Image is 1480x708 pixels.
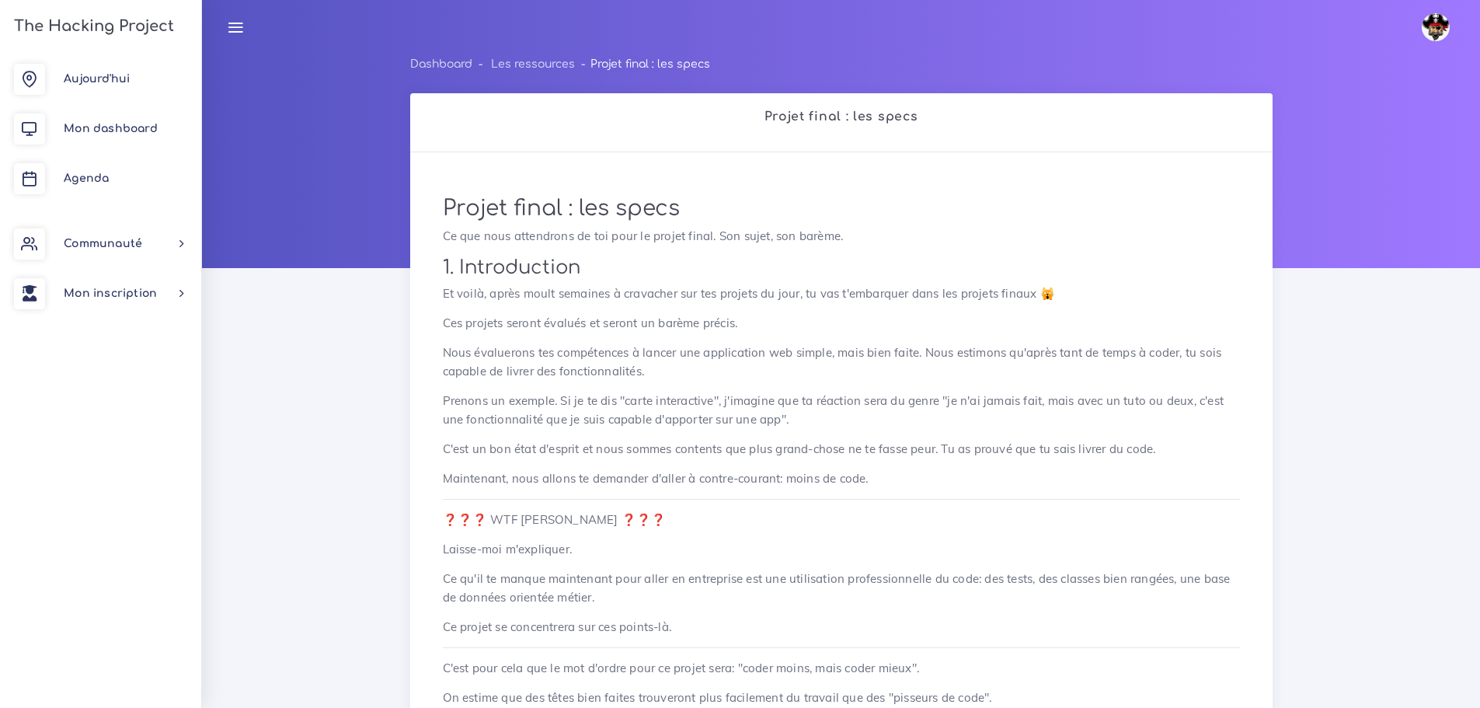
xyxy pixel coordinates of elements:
p: Prenons un exemple. Si je te dis "carte interactive", j'imagine que ta réaction sera du genre "je... [443,392,1240,429]
p: Et voilà, après moult semaines à cravacher sur tes projets du jour, tu vas t'embarquer dans les p... [443,284,1240,303]
h3: The Hacking Project [9,18,174,35]
li: Projet final : les specs [575,54,710,74]
h2: 1. Introduction [443,256,1240,279]
span: Agenda [64,173,109,184]
span: Mon inscription [64,288,157,299]
p: On estime que des têtes bien faites trouveront plus facilement du travail que des "pisseurs de co... [443,689,1240,707]
p: Ce qu'il te manque maintenant pour aller en entreprise est une utilisation professionnelle du cod... [443,570,1240,607]
p: Ce que nous attendrons de toi pour le projet final. Son sujet, son barème. [443,227,1240,246]
img: avatar [1422,13,1450,41]
p: Ce projet se concentrera sur ces points-là. [443,618,1240,637]
span: Mon dashboard [64,123,158,134]
p: Laisse-moi m'expliquer. [443,540,1240,559]
a: Les ressources [491,58,575,70]
span: Aujourd'hui [64,73,130,85]
p: C'est pour cela que le mot d'ordre pour ce projet sera: "coder moins, mais coder mieux". [443,659,1240,678]
p: C'est un bon état d'esprit et nous sommes contents que plus grand-chose ne te fasse peur. Tu as p... [443,440,1240,459]
span: Communauté [64,238,142,249]
a: Dashboard [410,58,472,70]
p: ❓❓❓ WTF [PERSON_NAME] ❓❓❓ [443,511,1240,529]
h2: Projet final : les specs [427,110,1256,124]
p: Maintenant, nous allons te demander d'aller à contre-courant: moins de code. [443,469,1240,488]
p: Nous évaluerons tes compétences à lancer une application web simple, mais bien faite. Nous estimo... [443,344,1240,381]
h1: Projet final : les specs [443,196,1240,222]
p: Ces projets seront évalués et seront un barème précis. [443,314,1240,333]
